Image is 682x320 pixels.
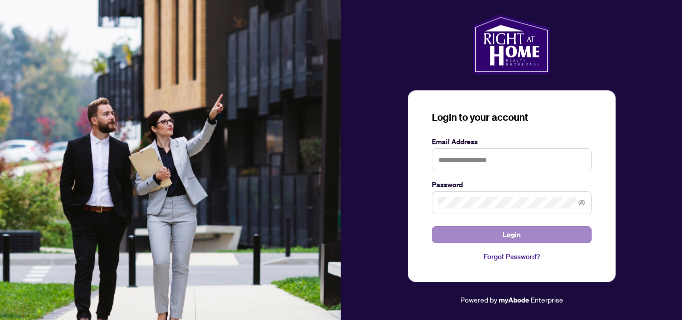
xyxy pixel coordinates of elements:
[432,179,592,190] label: Password
[432,110,592,124] h3: Login to your account
[499,295,529,306] a: myAbode
[531,295,563,304] span: Enterprise
[460,295,497,304] span: Powered by
[432,251,592,262] a: Forgot Password?
[432,136,592,147] label: Email Address
[432,226,592,243] button: Login
[503,227,521,243] span: Login
[578,199,585,206] span: eye-invisible
[473,14,550,74] img: ma-logo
